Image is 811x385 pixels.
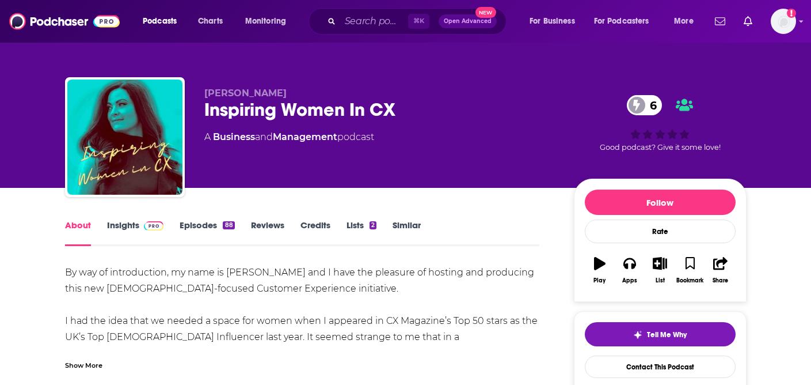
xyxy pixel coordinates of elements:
span: More [674,13,694,29]
span: Open Advanced [444,18,492,24]
svg: Add a profile image [787,9,796,18]
button: Bookmark [675,250,705,291]
span: Charts [198,13,223,29]
div: 88 [223,221,234,229]
button: Follow [585,190,736,215]
div: Apps [622,277,637,284]
img: Podchaser - Follow, Share and Rate Podcasts [9,10,120,32]
span: Podcasts [143,13,177,29]
a: About [65,220,91,246]
a: Show notifications dropdown [739,12,757,31]
a: InsightsPodchaser Pro [107,220,164,246]
div: List [656,277,665,284]
span: Tell Me Why [647,330,687,339]
button: Open AdvancedNew [439,14,497,28]
button: open menu [237,12,301,31]
a: Lists2 [347,220,376,246]
input: Search podcasts, credits, & more... [340,12,408,31]
button: open menu [587,12,666,31]
span: New [475,7,496,18]
div: Rate [585,220,736,243]
div: 6Good podcast? Give it some love! [574,88,747,159]
button: open menu [135,12,192,31]
span: and [255,131,273,142]
a: 6 [627,95,662,115]
div: Play [593,277,606,284]
span: Monitoring [245,13,286,29]
a: Similar [393,220,421,246]
a: Contact This Podcast [585,356,736,378]
a: Reviews [251,220,284,246]
button: Apps [615,250,645,291]
div: Search podcasts, credits, & more... [319,8,517,35]
div: Share [713,277,728,284]
img: Inspiring Women In CX [67,80,182,195]
button: Share [705,250,735,291]
div: 2 [370,221,376,229]
span: ⌘ K [408,14,429,29]
img: User Profile [771,9,796,34]
button: open menu [521,12,589,31]
div: A podcast [204,130,374,144]
div: Bookmark [676,277,703,284]
a: Business [213,131,255,142]
button: List [645,250,675,291]
span: [PERSON_NAME] [204,88,287,99]
span: 6 [638,95,662,115]
button: Show profile menu [771,9,796,34]
a: Show notifications dropdown [710,12,730,31]
button: open menu [666,12,708,31]
a: Episodes88 [180,220,234,246]
button: Play [585,250,615,291]
img: tell me why sparkle [633,330,642,339]
button: tell me why sparkleTell Me Why [585,322,736,346]
img: Podchaser Pro [144,221,164,231]
a: Management [273,131,337,142]
span: For Business [530,13,575,29]
a: Charts [191,12,230,31]
span: Logged in as HollieKrause [771,9,796,34]
span: Good podcast? Give it some love! [600,143,721,152]
a: Credits [300,220,330,246]
span: For Podcasters [594,13,649,29]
